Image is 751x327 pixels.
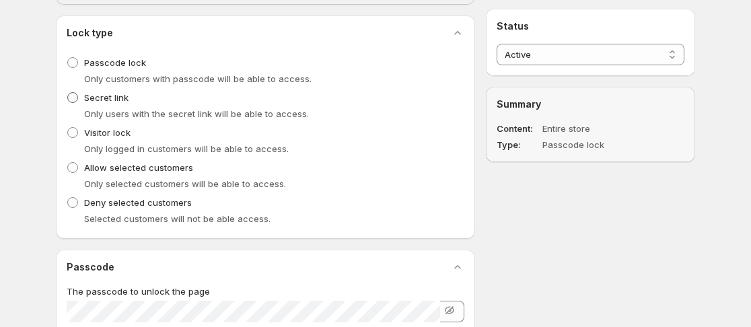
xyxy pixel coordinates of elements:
[497,122,540,135] dt: Content:
[497,138,540,151] dt: Type:
[84,178,286,189] span: Only selected customers will be able to access.
[84,197,192,208] span: Deny selected customers
[84,162,193,173] span: Allow selected customers
[67,286,210,297] span: The passcode to unlock the page
[67,260,114,274] h2: Passcode
[84,73,312,84] span: Only customers with passcode will be able to access.
[67,26,113,40] h2: Lock type
[542,122,646,135] dd: Entire store
[84,92,129,103] span: Secret link
[84,127,131,138] span: Visitor lock
[497,20,684,33] h2: Status
[84,57,146,68] span: Passcode lock
[497,98,684,111] h2: Summary
[542,138,646,151] dd: Passcode lock
[84,143,289,154] span: Only logged in customers will be able to access.
[84,213,271,224] span: Selected customers will not be able access.
[84,108,309,119] span: Only users with the secret link will be able to access.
